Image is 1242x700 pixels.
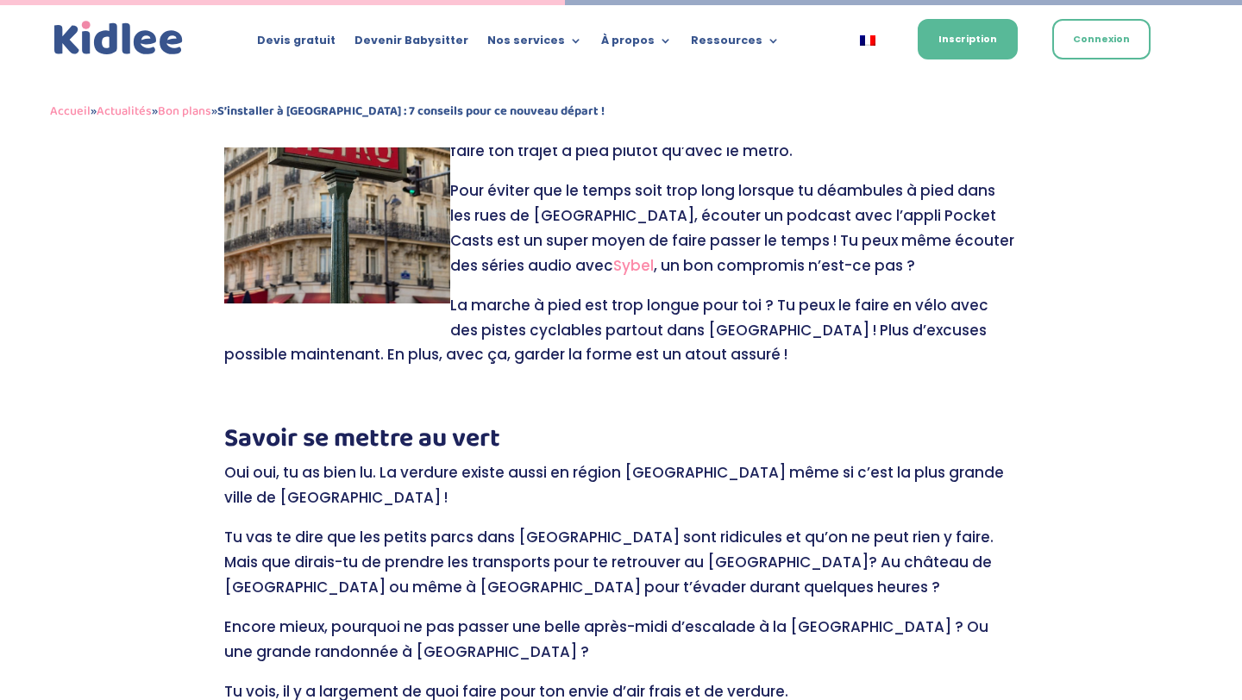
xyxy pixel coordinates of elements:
a: Kidlee Logo [50,17,187,59]
a: Devis gratuit [257,34,336,53]
p: La marche à pied est trop longue pour toi ? Tu peux le faire en vélo avec des pistes cyclables pa... [224,293,1018,383]
a: Inscription [918,19,1018,59]
a: Devenir Babysitter [354,34,468,53]
img: Français [860,35,875,46]
img: logo_kidlee_bleu [50,17,187,59]
span: » » » [50,101,605,122]
a: Accueil [50,101,91,122]
strong: S’installer à [GEOGRAPHIC_DATA] : 7 conseils pour ce nouveau départ ! [217,101,605,122]
p: Encore mieux, pourquoi ne pas passer une belle après-midi d’escalade à la [GEOGRAPHIC_DATA] ? Ou ... [224,615,1018,679]
a: Sybel [613,255,654,276]
p: Tu vas te dire que les petits parcs dans [GEOGRAPHIC_DATA] sont ridicules et qu’on ne peut rien y... [224,525,1018,615]
a: Bon plans [158,101,211,122]
a: Connexion [1052,19,1151,59]
h2: Savoir se mettre au vert [224,426,1018,460]
a: Ressources [691,34,780,53]
a: Actualités [97,101,152,122]
a: Nos services [487,34,582,53]
p: Oui oui, tu as bien lu. La verdure existe aussi en région [GEOGRAPHIC_DATA] même si c’est la plus... [224,460,1018,525]
a: À propos [601,34,672,53]
p: Pour éviter que le temps soit trop long lorsque tu déambules à pied dans les rues de [GEOGRAPHIC_... [224,178,1018,293]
